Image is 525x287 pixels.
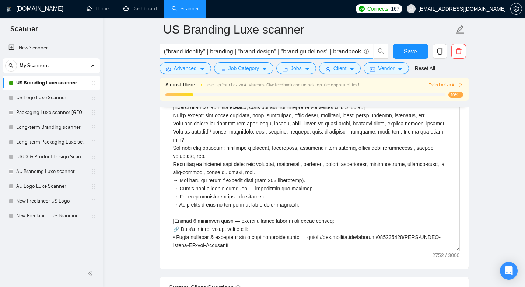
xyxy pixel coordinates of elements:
button: Save [393,44,428,59]
span: copy [433,48,447,55]
button: setting [510,3,522,15]
span: setting [166,66,171,72]
span: holder [91,198,97,204]
span: holder [91,213,97,219]
a: UI/UX & Product Design Scanner [16,149,86,164]
span: user [409,6,414,11]
a: AU Logo Luxe Scanner [16,179,86,194]
span: user [325,66,330,72]
button: idcardVendorcaret-down [364,62,409,74]
span: Save [404,47,417,56]
a: New Freelancer US Branding [16,208,86,223]
a: AU Branding Luxe scanner [16,164,86,179]
span: holder [91,169,97,174]
div: Open Intercom Messenger [500,262,518,280]
li: My Scanners [3,58,100,223]
span: right [458,83,463,87]
span: Almost there ! [165,81,198,89]
a: Packaging Luxe scanner [GEOGRAPHIC_DATA] [16,105,86,120]
span: search [6,63,17,68]
span: caret-down [398,66,403,72]
li: New Scanner [3,41,100,55]
span: edit [455,25,465,34]
a: US Logo Luxe Scanner [16,90,86,105]
img: logo [6,3,11,15]
span: info-circle [364,49,369,54]
button: folderJobscaret-down [276,62,316,74]
span: caret-down [349,66,354,72]
span: holder [91,124,97,130]
span: Client [333,64,347,72]
span: delete [452,48,466,55]
a: US Branding Luxe scanner [16,76,86,90]
a: homeHome [87,6,109,12]
a: Long-term Branding scanner [16,120,86,135]
span: 167 [391,5,399,13]
span: 10% [448,92,463,98]
textarea: Cover letter template: [169,85,460,251]
span: double-left [88,270,95,277]
button: Train Laziza AI [429,82,463,89]
button: search [374,44,388,59]
button: userClientcaret-down [319,62,361,74]
a: setting [510,6,522,12]
span: holder [91,95,97,101]
span: Job Category [228,64,259,72]
input: Scanner name... [164,20,454,39]
span: Level Up Your Laziza AI Matches! Give feedback and unlock top-tier opportunities ! [205,82,359,87]
span: search [374,48,388,55]
span: folder [283,66,288,72]
a: New Freelancer US Logo [16,194,86,208]
span: My Scanners [20,58,49,73]
a: searchScanner [172,6,199,12]
a: Reset All [415,64,435,72]
span: bars [220,66,225,72]
span: holder [91,110,97,115]
img: upwork-logo.png [359,6,365,12]
a: Long-term Packaging Luxe scanner [16,135,86,149]
button: delete [451,44,466,59]
span: setting [511,6,522,12]
button: settingAdvancedcaret-down [160,62,211,74]
span: Advanced [174,64,197,72]
span: Scanner [4,24,44,39]
button: copy [433,44,447,59]
span: holder [91,80,97,86]
a: dashboardDashboard [123,6,157,12]
span: Vendor [378,64,394,72]
span: idcard [370,66,375,72]
span: holder [91,154,97,160]
span: caret-down [200,66,205,72]
button: search [5,60,17,72]
button: barsJob Categorycaret-down [214,62,273,74]
a: New Scanner [8,41,94,55]
span: Jobs [291,64,302,72]
span: Connects: [367,5,389,13]
span: holder [91,183,97,189]
input: Search Freelance Jobs... [164,47,361,56]
span: holder [91,139,97,145]
span: caret-down [305,66,310,72]
span: caret-down [262,66,267,72]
